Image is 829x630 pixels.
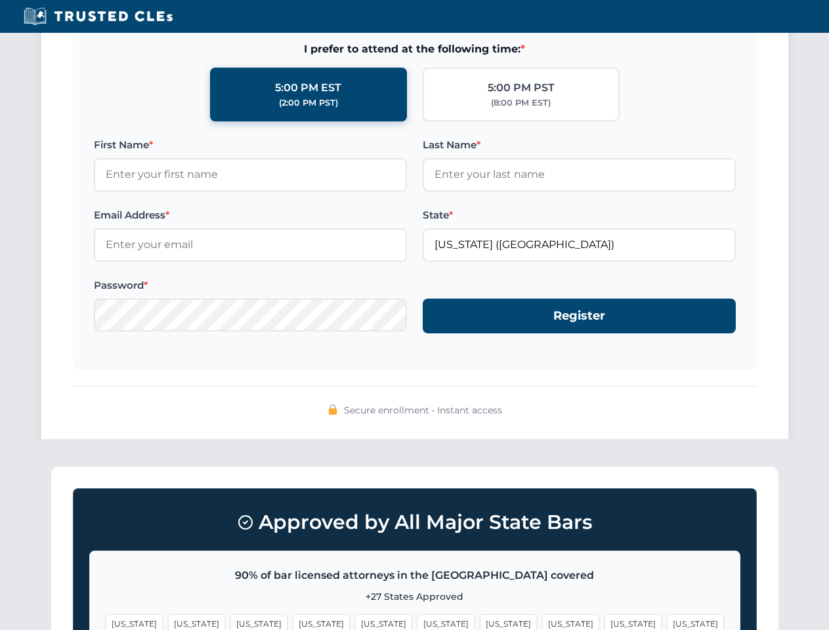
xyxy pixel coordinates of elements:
[20,7,177,26] img: Trusted CLEs
[89,505,740,540] h3: Approved by All Major State Bars
[94,137,407,153] label: First Name
[491,96,551,110] div: (8:00 PM EST)
[279,96,338,110] div: (2:00 PM PST)
[106,567,724,584] p: 90% of bar licensed attorneys in the [GEOGRAPHIC_DATA] covered
[423,299,736,333] button: Register
[94,41,736,58] span: I prefer to attend at the following time:
[94,158,407,191] input: Enter your first name
[423,207,736,223] label: State
[275,79,341,96] div: 5:00 PM EST
[328,404,338,415] img: 🔒
[94,228,407,261] input: Enter your email
[423,158,736,191] input: Enter your last name
[106,589,724,604] p: +27 States Approved
[94,207,407,223] label: Email Address
[423,228,736,261] input: Florida (FL)
[344,403,502,417] span: Secure enrollment • Instant access
[94,278,407,293] label: Password
[488,79,555,96] div: 5:00 PM PST
[423,137,736,153] label: Last Name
